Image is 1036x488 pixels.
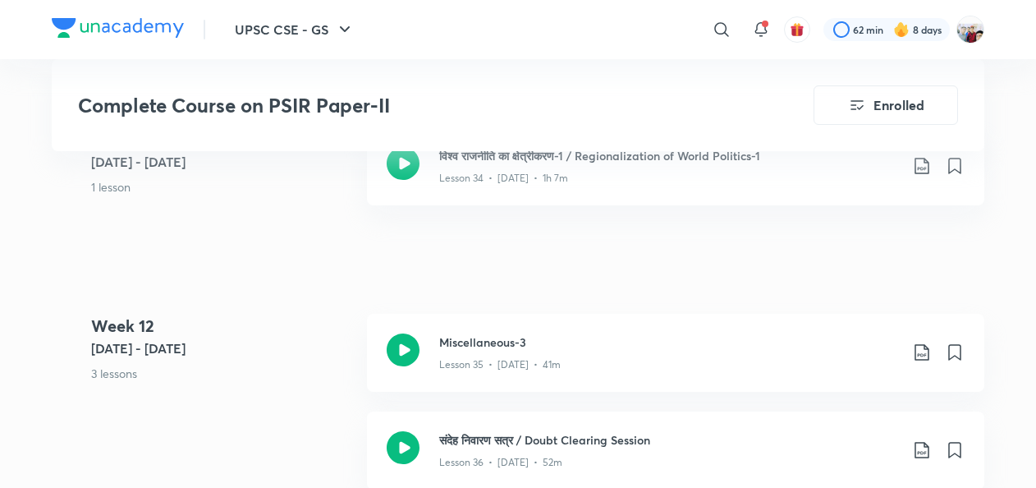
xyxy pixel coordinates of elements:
[439,147,899,164] h3: विश्व राजनीति का क्षेत्रीकरण-1 / Regionalization of World Politics-1
[367,127,984,225] a: विश्व राजनीति का क्षेत्रीकरण-1 / Regionalization of World Politics-1Lesson 34 • [DATE] • 1h 7m
[91,152,354,172] h5: [DATE] - [DATE]
[367,314,984,412] a: Miscellaneous-3Lesson 35 • [DATE] • 41m
[91,178,354,196] p: 1 lesson
[439,357,561,372] p: Lesson 35 • [DATE] • 41m
[790,22,805,37] img: avatar
[91,338,354,358] h5: [DATE] - [DATE]
[439,171,568,186] p: Lesson 34 • [DATE] • 1h 7m
[439,431,899,449] h3: संदेह निवारण सत्र / Doubt Clearing Session
[784,16,810,43] button: avatar
[225,13,364,46] button: UPSC CSE - GS
[814,85,958,125] button: Enrolled
[893,21,910,38] img: streak
[91,314,354,338] h4: Week 12
[52,18,184,42] a: Company Logo
[439,455,562,470] p: Lesson 36 • [DATE] • 52m
[439,334,899,351] h3: Miscellaneous-3
[956,16,984,44] img: km swarthi
[78,94,721,117] h3: Complete Course on PSIR Paper-II
[52,18,184,38] img: Company Logo
[91,365,354,382] p: 3 lessons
